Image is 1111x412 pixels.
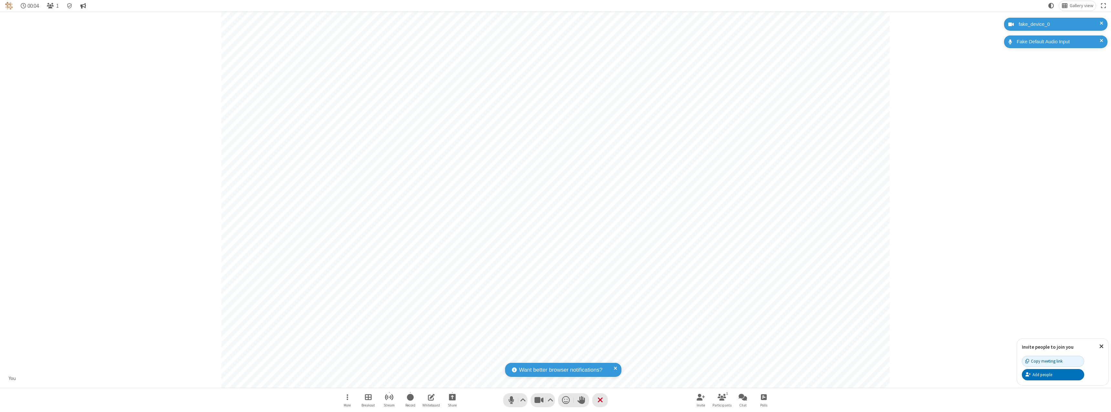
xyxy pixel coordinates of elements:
[358,391,378,409] button: Manage Breakout Rooms
[56,3,59,9] span: 1
[691,391,711,409] button: Invite participants (⌘+Shift+I)
[1022,369,1084,380] button: Add people
[558,393,574,407] button: Send a reaction
[5,2,13,10] img: QA Selenium DO NOT DELETE OR CHANGE
[531,393,555,407] button: Stop video (⌘+Shift+V)
[384,403,395,407] span: Stream
[421,391,441,409] button: Open shared whiteboard
[1022,344,1074,350] label: Invite people to join you
[337,391,357,409] button: Open menu
[442,391,462,409] button: Start sharing
[760,403,767,407] span: Polls
[592,393,608,407] button: End or leave meeting
[361,403,375,407] span: Breakout
[1016,21,1102,28] div: fake_device_0
[64,1,75,11] div: Meeting details Encryption enabled
[1070,3,1093,8] span: Gallery view
[78,1,89,11] button: Conversation
[739,403,747,407] span: Chat
[519,366,602,374] span: Want better browser notifications?
[503,393,527,407] button: Mute (⌘+Shift+A)
[733,391,753,409] button: Open chat
[448,403,457,407] span: Share
[546,393,555,407] button: Video setting
[1098,1,1109,11] button: Fullscreen
[697,403,705,407] span: Invite
[18,1,42,11] div: Timer
[405,403,415,407] span: Record
[27,3,39,9] span: 00:04
[1014,38,1102,46] div: Fake Default Audio Input
[1025,358,1063,364] div: Copy meeting link
[1095,339,1108,355] button: Close popover
[712,391,732,409] button: Open participant list
[1059,1,1096,11] button: Change layout
[6,375,18,382] div: You
[1046,1,1057,11] button: Using system theme
[754,391,774,409] button: Open poll
[44,1,61,11] button: Open participant list
[400,391,420,409] button: Start recording
[1022,356,1084,367] button: Copy meeting link
[379,391,399,409] button: Start streaming
[574,393,589,407] button: Raise hand
[724,391,730,397] div: 1
[519,393,527,407] button: Audio settings
[712,403,732,407] span: Participants
[422,403,440,407] span: Whiteboard
[344,403,351,407] span: More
